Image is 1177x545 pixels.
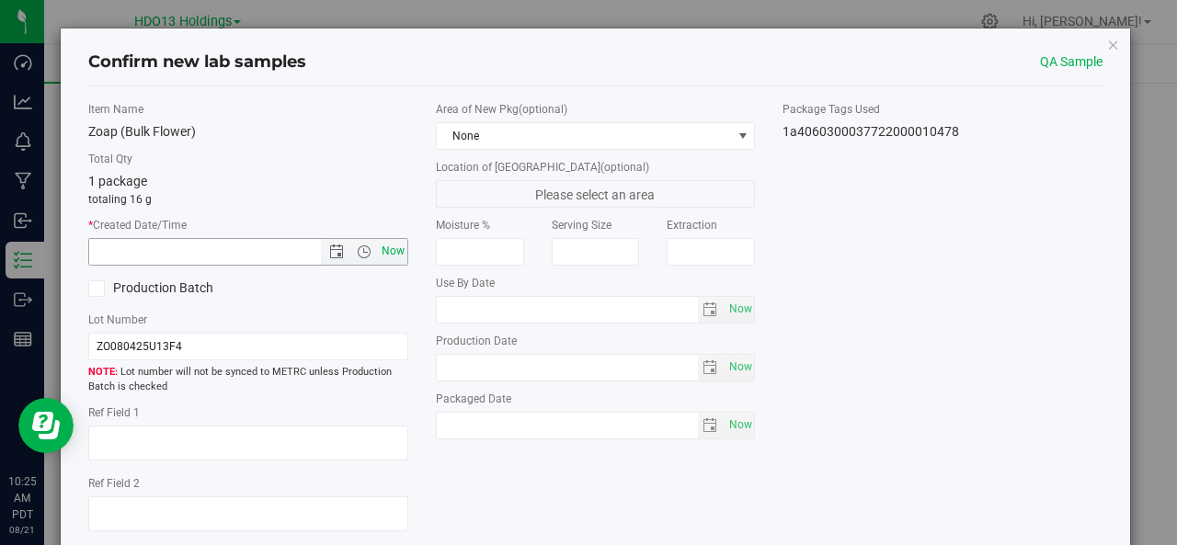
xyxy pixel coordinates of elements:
span: select [698,297,725,323]
label: Moisture % [436,217,524,233]
span: Set Current date [725,354,756,380]
label: Extraction [667,217,755,233]
label: Serving Size [552,217,640,233]
label: Production Date [436,333,756,349]
span: (optional) [600,161,649,174]
h4: Confirm new lab samples [88,51,306,74]
p: totaling 16 g [88,191,408,208]
span: select [724,297,754,323]
span: Set Current date [725,296,756,323]
span: None [437,123,732,149]
div: Zoap (Bulk Flower) [88,122,408,142]
label: Ref Field 1 [88,404,408,421]
span: select [724,413,754,438]
span: 1 package [88,174,147,188]
span: Open the time view [348,244,379,259]
label: Area of New Pkg [436,101,756,118]
label: Production Batch [88,278,234,298]
div: 1a4060300037722000010478 [783,122,1103,142]
label: Use By Date [436,275,756,291]
label: Ref Field 2 [88,475,408,492]
iframe: Resource center [18,398,74,453]
span: select [698,355,725,380]
label: Packaged Date [436,391,756,407]
label: Created Date/Time [88,217,408,233]
label: Location of [GEOGRAPHIC_DATA] [436,159,756,176]
label: Total Qty [88,151,408,167]
span: Open the date view [321,244,352,259]
span: Set Current date [725,412,756,438]
span: QA Sample [1040,52,1103,72]
span: select [724,355,754,380]
span: (optional) [519,103,567,116]
span: Please select an area [436,180,756,208]
label: Lot Number [88,312,408,328]
label: Item Name [88,101,408,118]
span: Lot number will not be synced to METRC unless Production Batch is checked [88,365,408,395]
label: Package Tags Used [783,101,1103,118]
span: Set Current date [377,238,408,265]
span: select [698,413,725,438]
